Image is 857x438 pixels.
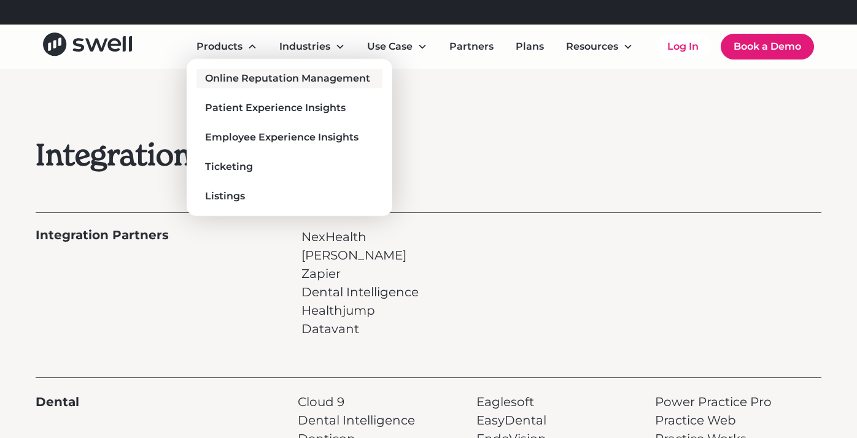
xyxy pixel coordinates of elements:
a: Log In [655,34,711,59]
div: Online Reputation Management [205,71,370,86]
div: Ticketing [205,159,253,174]
p: NexHealth [PERSON_NAME] Zapier Dental Intelligence Healthjump Datavant [301,228,419,338]
div: Resources [556,34,643,59]
a: Partners [440,34,503,59]
a: Employee Experience Insights [196,128,382,147]
a: Patient Experience Insights [196,98,382,118]
a: Online Reputation Management [196,69,382,88]
nav: Products [187,59,392,216]
div: Employee Experience Insights [205,130,359,145]
a: home [43,33,132,60]
div: Resources [566,39,618,54]
h2: Integrations [36,137,507,173]
a: Ticketing [196,157,382,177]
div: Industries [279,39,330,54]
div: Patient Experience Insights [205,101,346,115]
div: Products [196,39,242,54]
a: Plans [506,34,554,59]
div: Use Case [367,39,413,54]
div: Use Case [357,34,437,59]
div: Products [187,34,267,59]
div: Dental [36,393,79,411]
a: Book a Demo [721,34,814,60]
div: Listings [205,189,245,204]
h3: Integration Partners [36,228,169,242]
div: Industries [270,34,355,59]
a: Listings [196,186,382,206]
